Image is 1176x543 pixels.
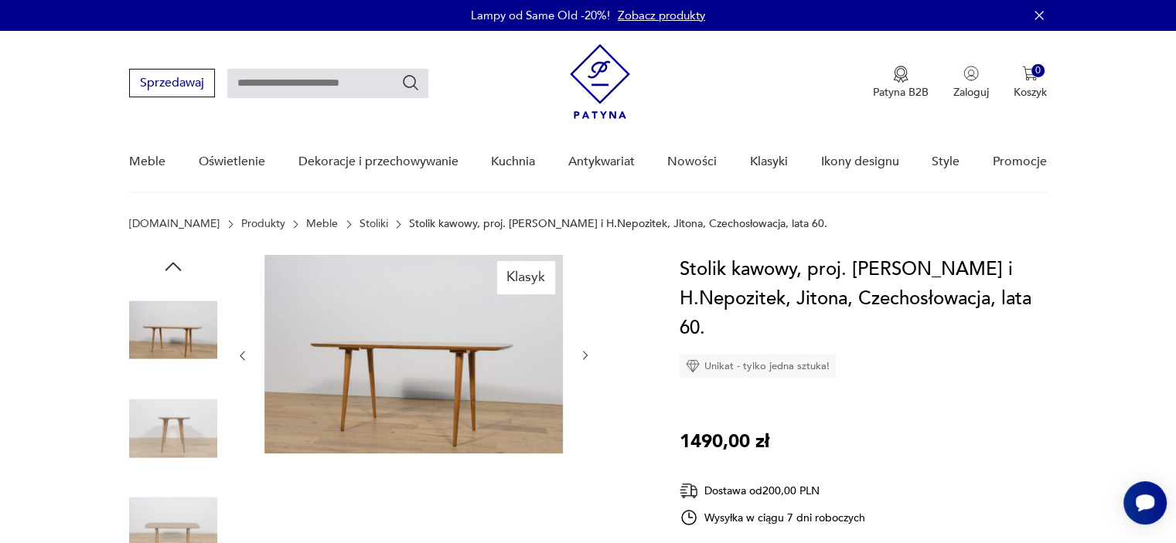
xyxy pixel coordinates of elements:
[680,481,698,501] img: Ikona dostawy
[129,69,215,97] button: Sprzedawaj
[129,132,165,192] a: Meble
[401,73,420,92] button: Szukaj
[953,66,989,100] button: Zaloguj
[497,261,554,294] div: Klasyk
[129,79,215,90] a: Sprzedawaj
[360,218,388,230] a: Stoliki
[680,255,1047,343] h1: Stolik kawowy, proj. [PERSON_NAME] i H.Nepozitek, Jitona, Czechosłowacja, lata 60.
[298,132,458,192] a: Dekoracje i przechowywanie
[993,132,1047,192] a: Promocje
[264,255,563,453] img: Zdjęcie produktu Stolik kawowy, proj. B. Landsman i H.Nepozitek, Jitona, Czechosłowacja, lata 60.
[306,218,338,230] a: Meble
[618,8,705,23] a: Zobacz produkty
[1022,66,1038,81] img: Ikona koszyka
[241,218,285,230] a: Produkty
[129,286,217,374] img: Zdjęcie produktu Stolik kawowy, proj. B. Landsman i H.Nepozitek, Jitona, Czechosłowacja, lata 60.
[491,132,535,192] a: Kuchnia
[667,132,717,192] a: Nowości
[873,66,929,100] a: Ikona medaluPatyna B2B
[199,132,265,192] a: Oświetlenie
[1123,481,1167,524] iframe: Smartsupp widget button
[750,132,788,192] a: Klasyki
[893,66,908,83] img: Ikona medalu
[680,427,769,456] p: 1490,00 zł
[963,66,979,81] img: Ikonka użytkownika
[680,355,836,378] div: Unikat - tylko jedna sztuka!
[471,8,610,23] p: Lampy od Same Old -20%!
[1014,66,1047,100] button: 0Koszyk
[409,218,827,230] p: Stolik kawowy, proj. [PERSON_NAME] i H.Nepozitek, Jitona, Czechosłowacja, lata 60.
[873,66,929,100] button: Patyna B2B
[932,132,960,192] a: Style
[568,132,635,192] a: Antykwariat
[873,85,929,100] p: Patyna B2B
[1031,64,1045,77] div: 0
[953,85,989,100] p: Zaloguj
[820,132,898,192] a: Ikony designu
[129,218,220,230] a: [DOMAIN_NAME]
[1014,85,1047,100] p: Koszyk
[686,359,700,373] img: Ikona diamentu
[570,44,630,119] img: Patyna - sklep z meblami i dekoracjami vintage
[680,508,865,527] div: Wysyłka w ciągu 7 dni roboczych
[129,385,217,473] img: Zdjęcie produktu Stolik kawowy, proj. B. Landsman i H.Nepozitek, Jitona, Czechosłowacja, lata 60.
[680,481,865,501] div: Dostawa od 200,00 PLN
